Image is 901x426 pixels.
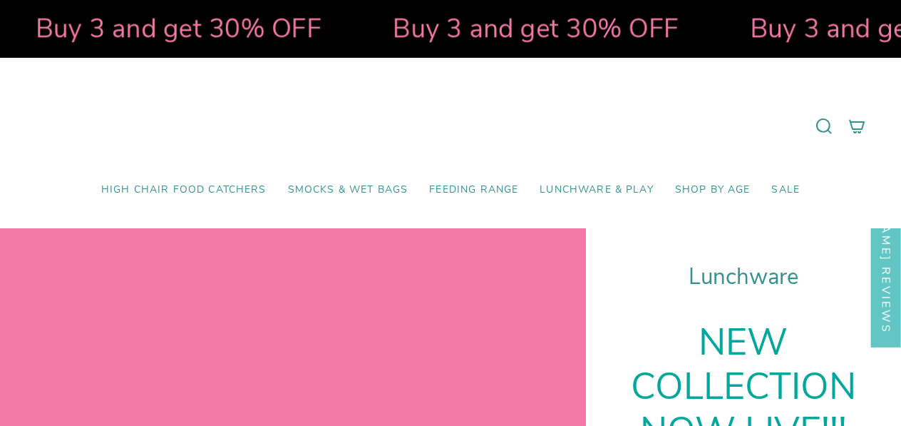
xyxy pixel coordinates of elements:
span: Lunchware & Play [540,184,653,196]
a: Shop by Age [664,173,761,207]
span: High Chair Food Catchers [101,184,267,196]
span: Feeding Range [429,184,518,196]
a: High Chair Food Catchers [91,173,277,207]
span: Smocks & Wet Bags [288,184,408,196]
a: SALE [761,173,810,207]
a: Lunchware & Play [529,173,664,207]
a: Smocks & Wet Bags [277,173,419,207]
strong: Buy 3 and get 30% OFF [32,11,318,46]
span: Shop by Age [675,184,751,196]
strong: Buy 3 and get 30% OFF [389,11,675,46]
a: Mumma’s Little Helpers [328,79,574,173]
span: SALE [771,184,800,196]
h1: Lunchware [622,264,865,290]
a: Feeding Range [418,173,529,207]
div: Click to open Judge.me floating reviews tab [871,109,901,347]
